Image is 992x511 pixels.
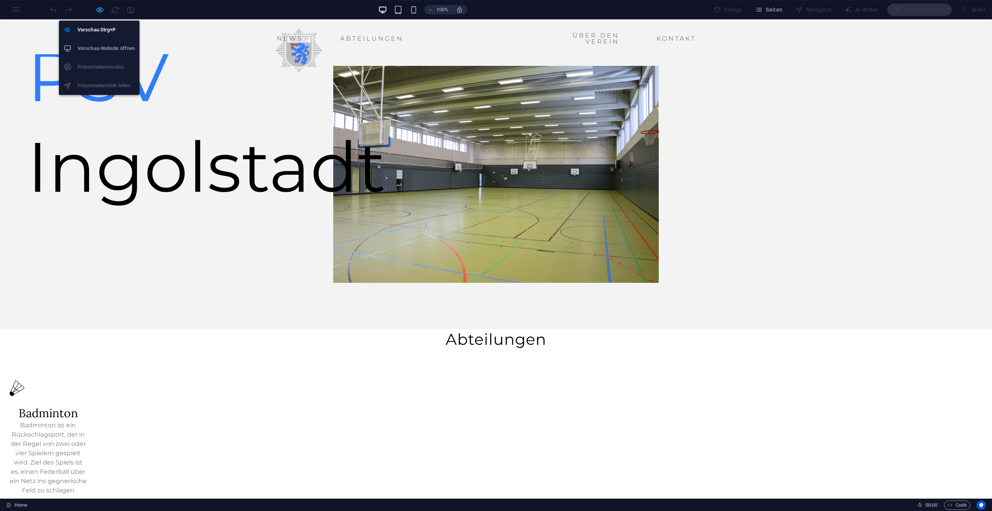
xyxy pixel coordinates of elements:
a: News [274,13,306,26]
a: Badminton [19,386,78,401]
h6: Session-Zeit [917,501,938,510]
button: Usercentrics [976,501,986,510]
i: Bei Größenänderung Zoomstufe automatisch an das gewählte Gerät anpassen. [456,6,463,13]
h6: 100% [436,5,448,14]
button: Code [944,501,970,510]
button: Seiten [752,3,786,16]
div: Design (Strg+Alt+Y) [710,3,746,16]
span: PSV [27,14,170,99]
span: 00 00 [925,501,937,510]
a: Abteilungen [337,13,406,26]
span: Seiten [755,6,783,14]
h6: Vorschau Strg+P [77,25,135,34]
p: Badminton ist ein Rückschlagsport, der in der Regel von zwei oder vier Spielern gespielt wird. Zi... [9,401,87,476]
a: Kontakt [653,13,699,26]
span: : [931,502,932,508]
button: 100% [424,5,452,14]
a: Klick, um Auswahl aufzuheben. Doppelklick öffnet Seitenverwaltung [6,501,28,510]
span: Code [947,501,967,510]
a: Über den Verein [538,10,622,29]
span: Ingolstadt [27,105,386,190]
h6: Vorschau-Website öffnen [77,44,135,53]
